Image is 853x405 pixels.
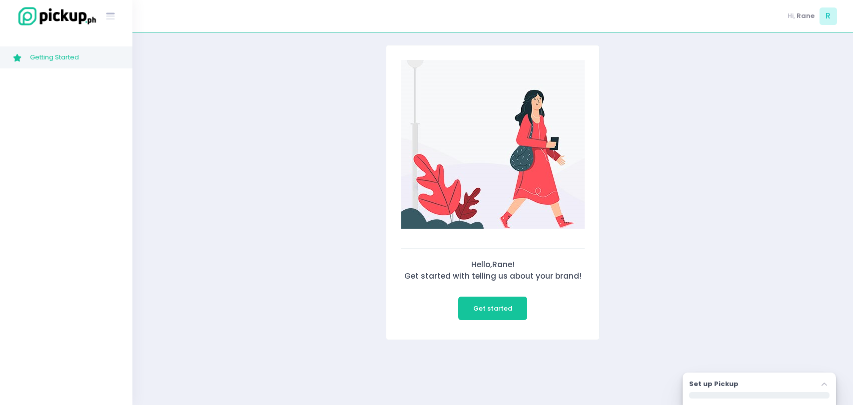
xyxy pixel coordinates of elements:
[458,297,528,321] button: Get started
[797,11,815,21] span: Rane
[401,60,585,229] img: Getting Started
[473,304,512,313] span: Get started
[788,11,795,21] span: Hi,
[401,259,585,282] div: Hello, Rane ! Get started with telling us about your brand!
[30,51,120,64] span: Getting Started
[689,379,739,389] label: Set up Pickup
[820,7,837,25] span: R
[12,5,97,27] img: logo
